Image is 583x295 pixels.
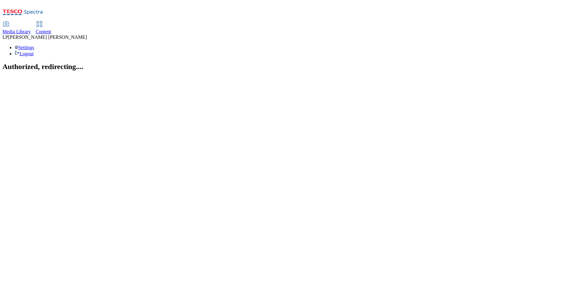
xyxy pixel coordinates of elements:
span: LP [2,35,8,40]
span: Content [36,29,51,34]
a: Settings [15,45,34,50]
h2: Authorized, redirecting.... [2,63,581,71]
span: [PERSON_NAME] [PERSON_NAME] [8,35,87,40]
a: Media Library [2,22,31,35]
a: Content [36,22,51,35]
a: Logout [15,51,34,56]
span: Media Library [2,29,31,34]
